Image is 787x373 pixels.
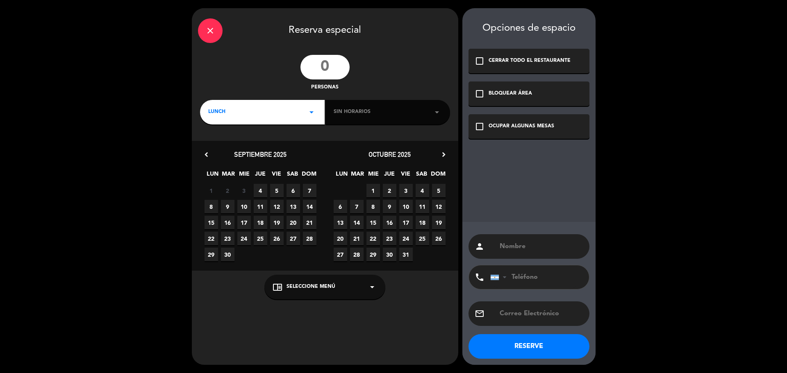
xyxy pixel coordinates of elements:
[366,184,380,197] span: 1
[287,283,335,291] span: Seleccione Menú
[350,216,364,229] span: 14
[489,122,554,131] div: OCUPAR ALGUNAS MESAS
[432,216,446,229] span: 19
[383,232,396,245] span: 23
[439,150,448,159] i: chevron_right
[367,169,380,183] span: MIE
[383,248,396,261] span: 30
[415,169,428,183] span: SAB
[351,169,364,183] span: MAR
[383,169,396,183] span: JUE
[475,122,484,131] i: check_box_outline_blank
[205,26,215,36] i: close
[334,232,347,245] span: 20
[270,200,284,213] span: 12
[366,200,380,213] span: 8
[489,57,571,65] div: CERRAR TODO EL RESTAURANTE
[499,308,583,319] input: Correo Electrónico
[399,216,413,229] span: 17
[270,232,284,245] span: 26
[205,232,218,245] span: 22
[237,200,251,213] span: 10
[221,184,234,197] span: 2
[287,232,300,245] span: 27
[208,108,225,116] span: LUNCH
[303,200,316,213] span: 14
[366,216,380,229] span: 15
[205,200,218,213] span: 8
[432,232,446,245] span: 26
[238,169,251,183] span: MIE
[399,169,412,183] span: VIE
[303,216,316,229] span: 21
[499,241,583,252] input: Nombre
[311,84,339,92] span: personas
[475,56,484,66] i: check_box_outline_blank
[334,216,347,229] span: 13
[367,282,377,292] i: arrow_drop_down
[270,184,284,197] span: 5
[350,248,364,261] span: 28
[205,216,218,229] span: 15
[222,169,235,183] span: MAR
[202,150,211,159] i: chevron_left
[237,216,251,229] span: 17
[237,184,251,197] span: 3
[383,200,396,213] span: 9
[432,107,442,117] i: arrow_drop_down
[366,248,380,261] span: 29
[273,282,282,292] i: chrome_reader_mode
[307,107,316,117] i: arrow_drop_down
[399,184,413,197] span: 3
[206,169,219,183] span: LUN
[303,184,316,197] span: 7
[221,200,234,213] span: 9
[270,216,284,229] span: 19
[489,90,532,98] div: BLOQUEAR ÁREA
[205,248,218,261] span: 29
[221,232,234,245] span: 23
[221,216,234,229] span: 16
[416,200,429,213] span: 11
[475,242,484,251] i: person
[303,232,316,245] span: 28
[300,55,350,79] input: 0
[254,232,267,245] span: 25
[399,232,413,245] span: 24
[237,232,251,245] span: 24
[368,150,411,158] span: octubre 2025
[491,266,510,289] div: Argentina: +54
[254,200,267,213] span: 11
[254,216,267,229] span: 18
[432,184,446,197] span: 5
[432,200,446,213] span: 12
[383,216,396,229] span: 16
[416,184,429,197] span: 4
[383,184,396,197] span: 2
[416,216,429,229] span: 18
[205,184,218,197] span: 1
[475,89,484,99] i: check_box_outline_blank
[234,150,287,158] span: septiembre 2025
[366,232,380,245] span: 22
[287,216,300,229] span: 20
[287,200,300,213] span: 13
[475,309,484,319] i: email
[350,232,364,245] span: 21
[192,8,458,51] div: Reserva especial
[399,200,413,213] span: 10
[399,248,413,261] span: 31
[287,184,300,197] span: 6
[221,248,234,261] span: 30
[469,23,589,34] div: Opciones de espacio
[416,232,429,245] span: 25
[475,272,484,282] i: phone
[431,169,444,183] span: DOM
[302,169,315,183] span: DOM
[334,200,347,213] span: 6
[286,169,299,183] span: SAB
[254,169,267,183] span: JUE
[350,200,364,213] span: 7
[254,184,267,197] span: 4
[490,265,580,289] input: Teléfono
